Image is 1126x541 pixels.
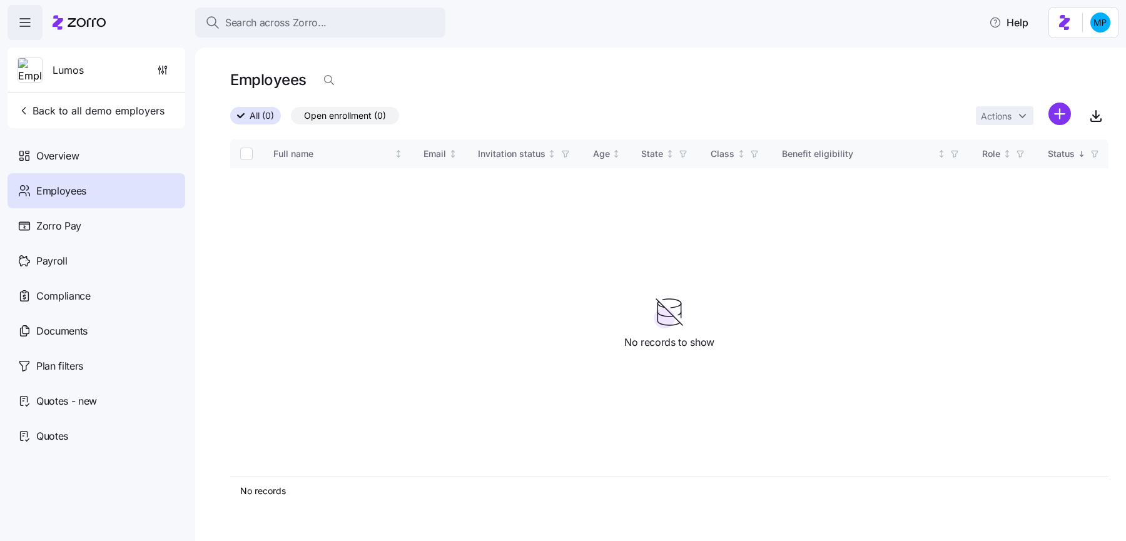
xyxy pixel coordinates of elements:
[701,139,772,168] th: ClassNot sorted
[782,147,935,161] div: Benefit eligibility
[36,218,81,234] span: Zorro Pay
[240,485,1098,497] div: No records
[593,147,610,161] div: Age
[641,147,663,161] div: State
[972,139,1038,168] th: RoleNot sorted
[624,335,714,350] span: No records to show
[8,243,185,278] a: Payroll
[424,147,446,161] div: Email
[979,10,1038,35] button: Help
[225,15,327,31] span: Search across Zorro...
[36,253,68,269] span: Payroll
[8,418,185,453] a: Quotes
[1038,139,1112,168] th: StatusSorted descending
[666,149,674,158] div: Not sorted
[250,108,274,124] span: All (0)
[36,288,91,304] span: Compliance
[36,393,97,409] span: Quotes - new
[8,348,185,383] a: Plan filters
[36,183,86,199] span: Employees
[304,108,386,124] span: Open enrollment (0)
[547,149,556,158] div: Not sorted
[413,139,468,168] th: EmailNot sorted
[449,149,457,158] div: Not sorted
[8,278,185,313] a: Compliance
[240,148,253,160] input: Select all records
[1003,149,1012,158] div: Not sorted
[8,138,185,173] a: Overview
[394,149,403,158] div: Not sorted
[1090,13,1110,33] img: b954e4dfce0f5620b9225907d0f7229f
[36,148,79,164] span: Overview
[263,139,413,168] th: Full nameNot sorted
[937,149,946,158] div: Not sorted
[1077,149,1086,158] div: Sorted descending
[711,147,734,161] div: Class
[478,147,545,161] div: Invitation status
[18,58,42,83] img: Employer logo
[8,208,185,243] a: Zorro Pay
[989,15,1028,30] span: Help
[8,313,185,348] a: Documents
[273,147,392,161] div: Full name
[976,106,1033,125] button: Actions
[1048,147,1075,161] div: Status
[8,383,185,418] a: Quotes - new
[230,70,307,89] h1: Employees
[1048,103,1071,125] svg: add icon
[18,103,165,118] span: Back to all demo employers
[982,147,1000,161] div: Role
[631,139,701,168] th: StateNot sorted
[53,63,84,78] span: Lumos
[36,428,68,444] span: Quotes
[8,173,185,208] a: Employees
[36,323,88,339] span: Documents
[36,358,83,374] span: Plan filters
[468,139,583,168] th: Invitation statusNot sorted
[583,139,632,168] th: AgeNot sorted
[772,139,972,168] th: Benefit eligibilityNot sorted
[612,149,621,158] div: Not sorted
[737,149,746,158] div: Not sorted
[13,98,170,123] button: Back to all demo employers
[981,112,1012,121] span: Actions
[195,8,445,38] button: Search across Zorro...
